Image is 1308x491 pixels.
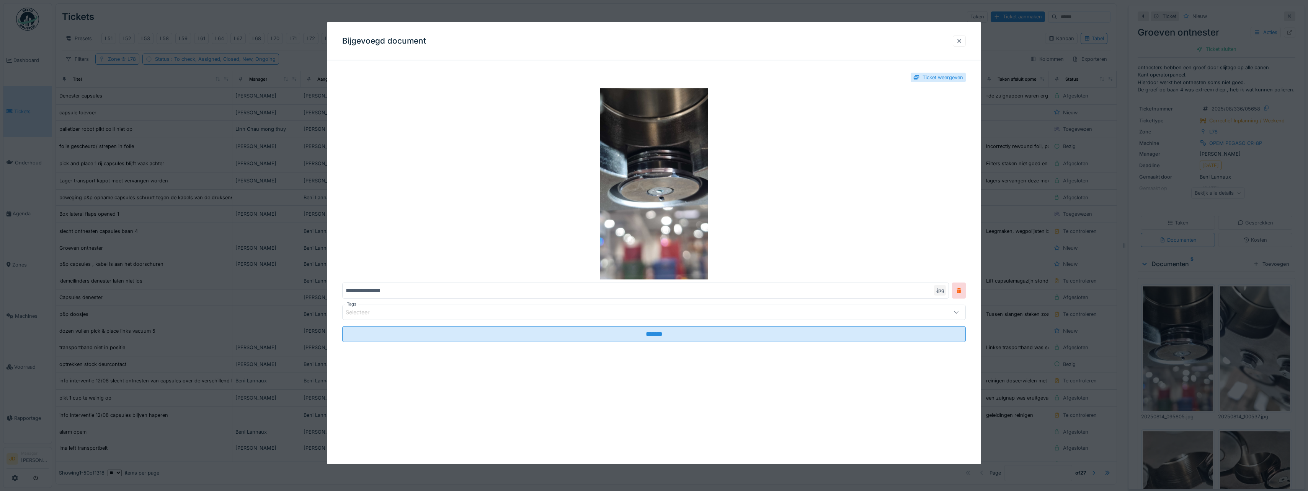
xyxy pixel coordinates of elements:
label: Tags [345,301,358,307]
div: Ticket weergeven [923,74,963,81]
div: .jpg [934,285,946,296]
div: Selecteer [346,308,380,317]
h3: Bijgevoegd document [342,36,426,46]
img: 4390948f-0777-4f1c-aa7d-2d728188cec6-20250814_095805.jpg [342,88,966,280]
